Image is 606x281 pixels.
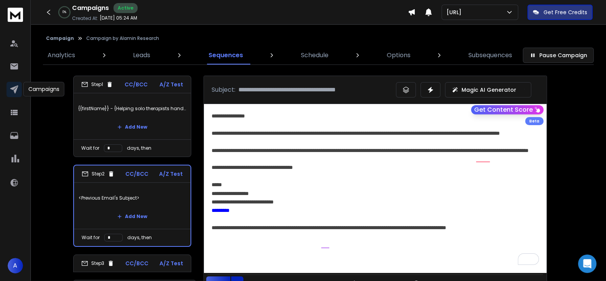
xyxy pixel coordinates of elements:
[111,119,153,135] button: Add New
[23,82,64,96] div: Campaigns
[73,76,191,157] li: Step1CC/BCCA/Z Test{{firstName}} - {Helping solo therapists handle calls | Free 14 days reception...
[86,35,159,41] p: Campaign by Alamin Research
[127,235,152,241] p: days, then
[81,145,99,151] p: Wait for
[525,117,544,125] div: Beta
[212,85,235,94] p: Subject:
[73,165,191,247] li: Step2CC/BCCA/Z Test<Previous Email's Subject>Add NewWait fordays, then
[127,145,151,151] p: days, then
[81,260,114,267] div: Step 3
[445,82,531,98] button: Magic AI Generator
[204,104,547,273] div: To enrich screen reader interactions, please activate Accessibility in Grammarly extension settings
[8,258,23,273] button: A
[133,51,150,60] p: Leads
[447,8,465,16] p: [URL]
[159,170,183,178] p: A/Z Test
[46,35,74,41] button: Campaign
[125,170,148,178] p: CC/BCC
[81,81,113,88] div: Step 1
[301,51,328,60] p: Schedule
[79,187,186,209] p: <Previous Email's Subject>
[72,15,98,21] p: Created At:
[296,46,333,64] a: Schedule
[48,51,75,60] p: Analytics
[527,5,593,20] button: Get Free Credits
[111,209,153,224] button: Add New
[82,235,100,241] p: Wait for
[113,3,138,13] div: Active
[578,255,596,273] div: Open Intercom Messenger
[468,51,512,60] p: Subsequences
[43,46,80,64] a: Analytics
[159,81,183,88] p: A/Z Test
[461,86,516,94] p: Magic AI Generator
[387,51,411,60] p: Options
[471,105,544,114] button: Get Content Score
[464,46,517,64] a: Subsequences
[523,48,594,63] button: Pause Campaign
[544,8,587,16] p: Get Free Credits
[209,51,243,60] p: Sequences
[125,81,148,88] p: CC/BCC
[128,46,155,64] a: Leads
[159,260,183,267] p: A/Z Test
[100,15,137,21] p: [DATE] 05:24 AM
[82,170,115,177] div: Step 2
[8,8,23,22] img: logo
[382,46,415,64] a: Options
[72,3,109,13] h1: Campaigns
[62,10,66,15] p: 0 %
[78,98,186,119] p: {{firstName}} - {Helping solo therapists handle calls | Free 14 days receptionist | Free 14 days ...
[125,260,148,267] p: CC/BCC
[204,46,248,64] a: Sequences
